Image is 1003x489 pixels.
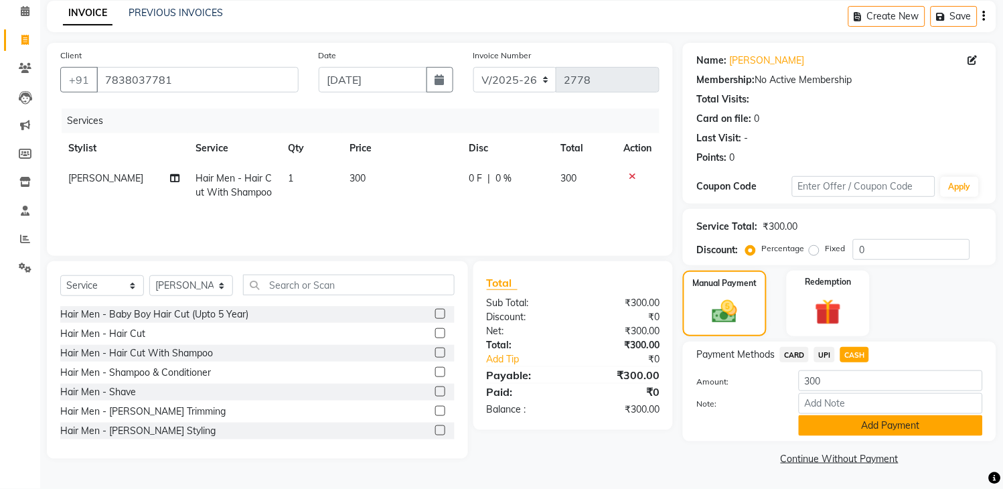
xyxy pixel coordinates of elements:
[696,112,751,126] div: Card on file:
[573,367,670,383] div: ₹300.00
[477,310,573,324] div: Discount:
[96,67,299,92] input: Search by Name/Mobile/Email/Code
[63,1,112,25] a: INVOICE
[840,347,869,362] span: CASH
[342,133,461,163] th: Price
[744,131,748,145] div: -
[729,54,804,68] a: [PERSON_NAME]
[60,307,248,322] div: Hair Men - Baby Boy Hair Cut (Upto 5 Year)
[696,151,726,165] div: Points:
[60,385,136,399] div: Hair Men - Shave
[696,73,983,87] div: No Active Membership
[196,172,272,198] span: Hair Men - Hair Cut With Shampoo
[696,54,726,68] div: Name:
[686,452,994,466] a: Continue Without Payment
[573,310,670,324] div: ₹0
[477,296,573,310] div: Sub Total:
[477,352,589,366] a: Add Tip
[704,297,745,326] img: _cash.svg
[729,151,735,165] div: 0
[243,275,455,295] input: Search or Scan
[754,112,759,126] div: 0
[931,6,978,27] button: Save
[60,424,216,438] div: Hair Men - [PERSON_NAME] Styling
[477,324,573,338] div: Net:
[60,327,145,341] div: Hair Men - Hair Cut
[319,50,337,62] label: Date
[60,50,82,62] label: Client
[461,133,553,163] th: Disc
[553,133,616,163] th: Total
[68,172,143,184] span: [PERSON_NAME]
[573,338,670,352] div: ₹300.00
[573,384,670,400] div: ₹0
[281,133,342,163] th: Qty
[60,133,187,163] th: Stylist
[799,370,983,391] input: Amount
[686,398,789,410] label: Note:
[807,296,849,328] img: _gift.svg
[941,177,979,197] button: Apply
[615,133,660,163] th: Action
[693,277,757,289] label: Manual Payment
[129,7,223,19] a: PREVIOUS INVOICES
[696,243,738,257] div: Discount:
[792,176,935,197] input: Enter Offer / Coupon Code
[805,276,851,288] label: Redemption
[60,67,98,92] button: +91
[780,347,809,362] span: CARD
[488,171,491,186] span: |
[799,393,983,414] input: Add Note
[477,338,573,352] div: Total:
[487,276,518,290] span: Total
[696,131,741,145] div: Last Visit:
[469,171,483,186] span: 0 F
[799,415,983,436] button: Add Payment
[761,242,804,255] label: Percentage
[573,296,670,310] div: ₹300.00
[686,376,789,388] label: Amount:
[289,172,294,184] span: 1
[62,109,670,133] div: Services
[477,403,573,417] div: Balance :
[573,324,670,338] div: ₹300.00
[477,384,573,400] div: Paid:
[696,92,749,107] div: Total Visits:
[589,352,670,366] div: ₹0
[473,50,532,62] label: Invoice Number
[60,346,213,360] div: Hair Men - Hair Cut With Shampoo
[350,172,366,184] span: 300
[696,220,757,234] div: Service Total:
[187,133,280,163] th: Service
[848,6,925,27] button: Create New
[696,348,775,362] span: Payment Methods
[573,403,670,417] div: ₹300.00
[477,367,573,383] div: Payable:
[814,347,835,362] span: UPI
[696,180,792,194] div: Coupon Code
[696,73,755,87] div: Membership:
[496,171,512,186] span: 0 %
[825,242,845,255] label: Fixed
[763,220,797,234] div: ₹300.00
[561,172,577,184] span: 300
[60,366,211,380] div: Hair Men - Shampoo & Conditioner
[60,405,226,419] div: Hair Men - [PERSON_NAME] Trimming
